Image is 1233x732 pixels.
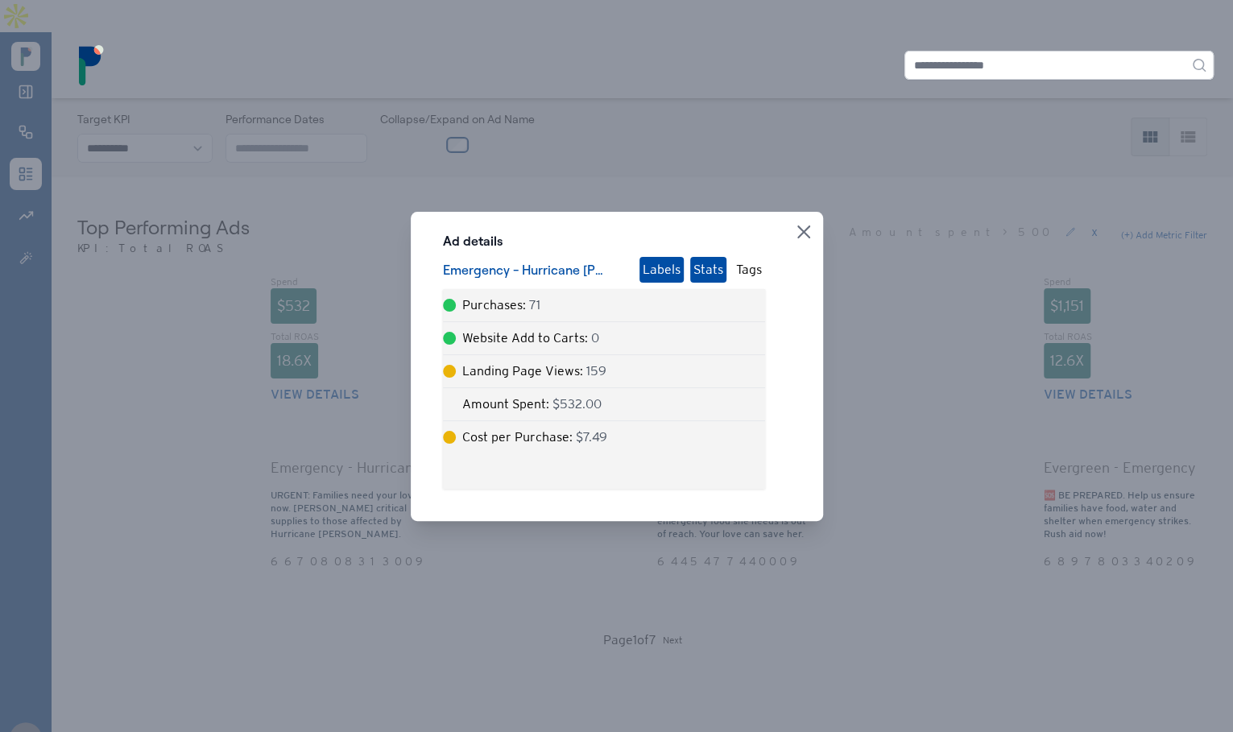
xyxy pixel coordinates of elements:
[462,395,602,414] div: :
[443,260,604,279] h3: Emergency - Hurricane Helene Urgent
[462,429,569,445] span: Cost per Purchase
[690,257,726,283] button: Stats
[462,428,607,447] div: :
[576,429,607,445] span: $7.49
[462,296,540,315] div: :
[443,231,765,250] h3: Ad details
[529,297,540,312] span: 71
[591,330,599,345] span: 0
[462,363,580,378] span: Landing Page Views
[552,396,602,411] span: $532.00
[462,330,585,345] span: Website Add to Carts
[462,329,599,348] div: :
[462,396,546,411] span: Amount Spent
[462,297,523,312] span: Purchases
[639,257,684,283] button: Labels
[462,362,606,381] div: :
[733,257,765,283] button: Tags
[586,363,606,378] span: 159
